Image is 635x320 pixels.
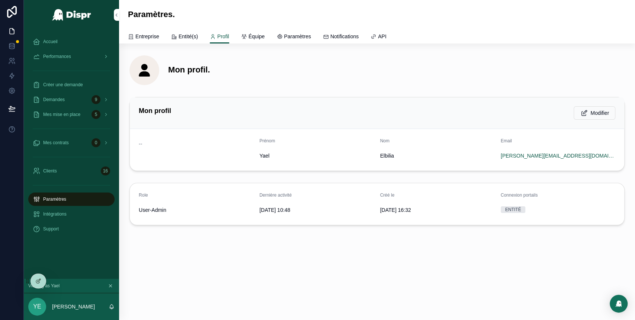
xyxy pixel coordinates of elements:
[590,109,609,117] span: Modifier
[52,9,92,21] img: App logo
[43,54,71,59] span: Performances
[501,152,615,159] a: [PERSON_NAME][EMAIL_ADDRESS][DOMAIN_NAME]
[259,193,292,198] span: Dernière activité
[241,30,265,45] a: Équipe
[43,211,67,217] span: Intégrations
[28,50,115,63] a: Performances
[43,226,59,232] span: Support
[501,193,538,198] span: Connexion portails
[330,33,359,40] span: Notifications
[380,138,389,143] span: Nom
[128,30,159,45] a: Entreprise
[501,138,512,143] span: Email
[168,64,210,76] h1: Mon profil.
[323,30,359,45] a: Notifications
[171,30,198,45] a: Entité(s)
[505,206,521,213] div: ENTITÉ
[380,193,395,198] span: Créé le
[28,136,115,149] a: Mes contrats0
[259,152,374,159] span: Yael
[28,35,115,48] a: Accueil
[43,111,80,117] span: Mes mise en place
[43,97,65,103] span: Demandes
[217,33,229,40] span: Profil
[92,138,100,147] div: 0
[92,95,100,104] div: 9
[259,206,374,214] span: [DATE] 10:48
[43,82,83,88] span: Créer une demande
[101,167,110,175] div: 16
[135,33,159,40] span: Entreprise
[380,206,495,214] span: [DATE] 16:32
[139,140,142,148] span: --
[378,33,387,40] span: API
[210,30,229,44] a: Profil
[371,30,387,45] a: API
[610,295,628,313] div: Open Intercom Messenger
[128,9,175,20] h1: Paramètres.
[28,207,115,221] a: Intégrations
[139,193,148,198] span: Role
[28,108,115,121] a: Mes mise en place5
[43,196,66,202] span: Paramètres
[28,164,115,178] a: Clients16
[380,152,495,159] span: Elbilia
[52,303,95,310] p: [PERSON_NAME]
[248,33,265,40] span: Équipe
[43,39,58,45] span: Accueil
[259,138,275,143] span: Prénom
[28,193,115,206] a: Paramètres
[28,78,115,91] a: Créer une demande
[43,140,69,146] span: Mes contrats
[28,93,115,106] a: Demandes9
[43,168,57,174] span: Clients
[179,33,198,40] span: Entité(s)
[139,106,171,115] h2: Mon profil
[574,106,615,120] button: Modifier
[284,33,311,40] span: Paramètres
[28,222,115,236] a: Support
[33,302,41,311] span: YE
[24,30,119,245] div: scrollable content
[92,110,100,119] div: 5
[276,30,311,45] a: Paramètres
[139,206,166,214] span: User-Admin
